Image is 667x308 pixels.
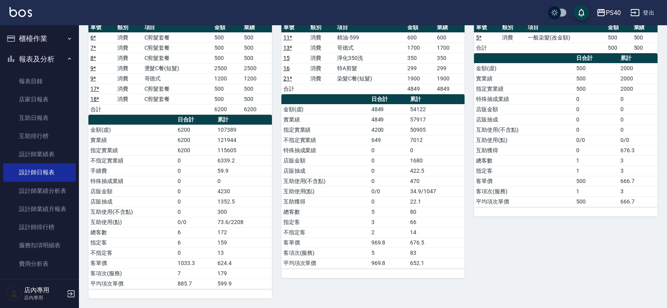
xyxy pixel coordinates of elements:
th: 日合計 [369,94,408,105]
td: 1 [574,155,618,166]
td: 店販抽成 [88,196,176,207]
td: 6 [176,237,215,248]
td: 59.9 [215,166,272,176]
button: 客戶管理 [3,276,76,297]
td: 互助使用(點) [88,217,176,227]
td: 649 [369,135,408,145]
td: 13 [215,248,272,258]
td: 57917 [408,114,465,125]
a: 店家日報表 [3,90,76,108]
td: 6200 [176,135,215,145]
th: 業績 [632,22,658,33]
td: 115605 [215,145,272,155]
td: 350 [435,53,465,63]
th: 類別 [115,22,142,33]
table: a dense table [281,94,465,269]
th: 日合計 [574,53,618,63]
td: 299 [405,63,435,73]
td: 哥德式 [142,73,213,84]
table: a dense table [88,115,272,289]
td: 合計 [88,104,115,114]
td: 1352.5 [215,196,272,207]
td: 34.9/1047 [408,186,465,196]
th: 單號 [88,22,115,33]
td: 6200 [212,104,242,114]
td: 500 [632,43,658,53]
td: 500 [212,32,242,43]
td: 4200 [369,125,408,135]
td: 染髮C餐(短髮) [335,73,405,84]
td: C剪髮套餐 [142,84,213,94]
td: 實業績 [474,73,574,84]
td: 1033.3 [176,258,215,268]
td: 合計 [281,84,308,94]
td: 107389 [215,125,272,135]
td: 0 [618,104,658,114]
a: 服務扣項明細表 [3,236,76,254]
a: 設計師業績月報表 [3,200,76,218]
td: 消費 [308,43,335,53]
td: 消費 [115,63,142,73]
td: 消費 [115,53,142,63]
td: 14 [408,227,465,237]
td: 6200 [242,104,272,114]
td: 83 [408,248,465,258]
button: PS40 [593,5,624,21]
td: 3 [618,166,658,176]
td: 7012 [408,135,465,145]
td: 6339.2 [215,155,272,166]
th: 金額 [405,22,435,33]
td: 500 [212,53,242,63]
td: 0 [215,176,272,186]
td: 特殊抽成業績 [281,145,369,155]
a: 設計師業績表 [3,145,76,163]
td: 500 [574,84,618,94]
td: 2000 [618,63,658,73]
td: 80 [408,207,465,217]
td: 1 [574,166,618,176]
td: 500 [212,94,242,104]
td: 0 [176,166,215,176]
th: 累計 [408,94,465,105]
td: 金額(虛) [474,63,574,73]
td: 0 [176,186,215,196]
td: 不指定客 [281,227,369,237]
td: 50905 [408,125,465,135]
td: 652.1 [408,258,465,268]
th: 項目 [142,22,213,33]
th: 業績 [435,22,465,33]
table: a dense table [88,22,272,115]
td: 燙髮C餐(短髮) [142,63,213,73]
button: 櫃檯作業 [3,28,76,49]
div: PS40 [606,8,621,18]
th: 類別 [500,22,526,33]
td: 0 [618,94,658,104]
td: 總客數 [88,227,176,237]
td: 73.6/2208 [215,217,272,227]
a: 16 [283,65,290,71]
td: 客項次(服務) [88,268,176,278]
td: 客項次(服務) [474,186,574,196]
th: 累計 [618,53,658,63]
td: 6200 [176,125,215,135]
td: 0 [369,196,408,207]
td: 指定實業績 [88,145,176,155]
a: 設計師業績分析表 [3,182,76,200]
td: 969.8 [369,258,408,268]
td: 500 [574,73,618,84]
td: 3 [618,155,658,166]
td: 500 [242,94,272,104]
td: 500 [242,53,272,63]
td: 3 [369,217,408,227]
td: 互助獲得 [281,196,369,207]
td: 470 [408,176,465,186]
td: 66 [408,217,465,227]
td: 客項次(服務) [281,248,369,258]
td: 總客數 [281,207,369,217]
td: 500 [242,32,272,43]
td: 0 [618,125,658,135]
td: 0 [369,155,408,166]
td: 624.4 [215,258,272,268]
td: 0 [369,166,408,176]
td: 特殊抽成業績 [88,176,176,186]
